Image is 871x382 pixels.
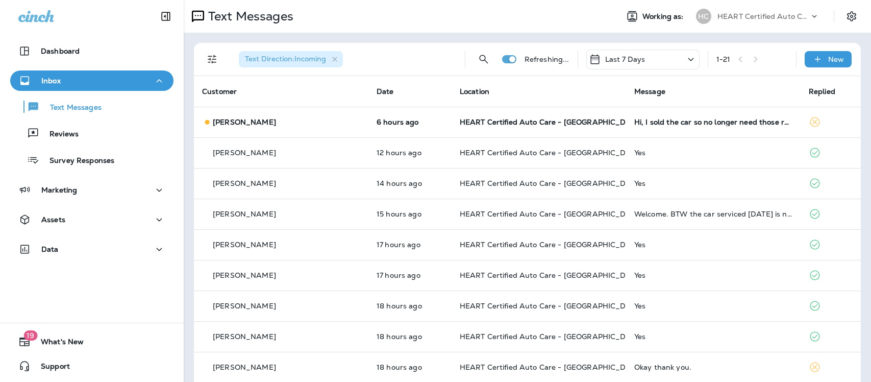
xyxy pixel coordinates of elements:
p: Last 7 Days [605,55,645,63]
p: [PERSON_NAME] [213,241,276,249]
p: Aug 13, 2025 09:48 AM [377,363,443,371]
p: Aug 13, 2025 09:56 AM [377,332,443,341]
button: Assets [10,209,173,230]
button: Survey Responses [10,149,173,171]
button: Reviews [10,123,173,144]
p: Refreshing... [525,55,569,63]
span: HEART Certified Auto Care - [GEOGRAPHIC_DATA] [460,209,643,219]
p: [PERSON_NAME] [213,363,276,371]
button: Filters [202,49,222,69]
p: Assets [41,216,65,224]
p: [PERSON_NAME] [213,210,276,218]
p: Data [41,245,59,253]
span: Date [377,87,394,96]
span: 19 [23,330,37,341]
button: Inbox [10,70,173,91]
div: Yes [634,302,792,310]
p: [PERSON_NAME] [213,118,276,126]
span: Support [31,362,70,374]
p: New [828,55,844,63]
div: Welcome. BTW the car serviced today is newer than in your system. 22 Volvo XC60 B. [634,210,792,218]
p: [PERSON_NAME] [213,302,276,310]
div: Yes [634,332,792,341]
p: Aug 13, 2025 01:34 PM [377,179,443,187]
span: What's New [31,338,84,350]
span: Message [634,87,665,96]
span: Customer [202,87,237,96]
span: HEART Certified Auto Care - [GEOGRAPHIC_DATA] [460,301,643,311]
p: Aug 13, 2025 12:37 PM [377,210,443,218]
button: Settings [842,7,861,26]
span: Replied [809,87,835,96]
span: Working as: [642,12,686,21]
p: Dashboard [41,47,80,55]
p: [PERSON_NAME] [213,179,276,187]
span: HEART Certified Auto Care - [GEOGRAPHIC_DATA] [460,148,643,157]
p: Text Messages [204,9,293,24]
p: Aug 13, 2025 03:39 PM [377,149,443,157]
p: [PERSON_NAME] [213,149,276,157]
p: [PERSON_NAME] [213,332,276,341]
p: Aug 13, 2025 09:35 PM [377,118,443,126]
p: HEART Certified Auto Care [717,12,809,20]
div: Text Direction:Incoming [239,51,343,67]
span: HEART Certified Auto Care - [GEOGRAPHIC_DATA] [460,240,643,249]
span: HEART Certified Auto Care - [GEOGRAPHIC_DATA] [460,117,643,127]
p: Aug 13, 2025 09:56 AM [377,302,443,310]
div: Yes [634,271,792,279]
div: Yes [634,149,792,157]
div: Okay thank you. [634,363,792,371]
span: HEART Certified Auto Care - [GEOGRAPHIC_DATA] [460,363,643,372]
p: Survey Responses [39,156,114,166]
button: Search Messages [474,49,494,69]
p: Marketing [41,186,77,194]
button: Support [10,356,173,376]
div: Yes [634,179,792,187]
div: 1 - 21 [716,55,731,63]
div: Hi, I sold the car so no longer need those repairs. Perhaps the next owner will do this... [634,118,792,126]
p: Reviews [39,130,79,139]
button: 19What's New [10,331,173,352]
span: Text Direction : Incoming [245,54,326,63]
button: Text Messages [10,96,173,117]
p: Aug 13, 2025 10:21 AM [377,271,443,279]
span: HEART Certified Auto Care - [GEOGRAPHIC_DATA] [460,179,643,188]
p: Aug 13, 2025 11:00 AM [377,241,443,249]
div: Yes [634,241,792,249]
p: [PERSON_NAME] [213,271,276,279]
button: Data [10,239,173,259]
p: Inbox [41,77,61,85]
span: Location [460,87,489,96]
button: Marketing [10,180,173,200]
span: HEART Certified Auto Care - [GEOGRAPHIC_DATA] [460,271,643,280]
p: Text Messages [40,103,102,113]
button: Collapse Sidebar [152,6,180,27]
div: HC [696,9,711,24]
button: Dashboard [10,41,173,61]
span: HEART Certified Auto Care - [GEOGRAPHIC_DATA] [460,332,643,341]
